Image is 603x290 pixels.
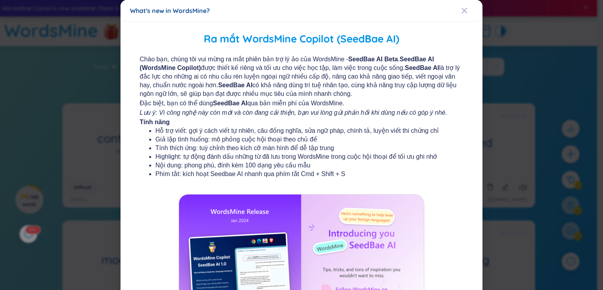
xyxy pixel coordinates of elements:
b: SeedBae AI Beta [348,56,398,62]
div: What's new in WordsMine? [130,6,473,15]
b: SeedBae AI [213,100,247,106]
li: Giả lập tình huống: mô phỏng cuộc hội thoại theo chủ đề [155,135,448,144]
li: Tính thích ứng: tuỳ chỉnh theo kích cỡ màn hình để dễ tập trung [155,144,448,152]
b: SeedBae AI [405,64,439,71]
b: SeedBae AI (WordsMine Copilot) [140,56,434,71]
li: Nội dung: phong phú, đính kèm 100 dạng yêu cầu mẫu [155,161,448,170]
li: Highlight: tự động đánh dấu những từ đã lưu trong WordsMine trong cuộc hội thoại để tối ưu ghi nhớ [155,152,448,161]
h2: Ra mắt WordsMine Copilot (SeedBae AI) [132,31,471,47]
b: Tính năng [140,119,170,125]
span: Đặc biệt, bạn có thể dùng qua bản miễn phí của WordsMine. [140,99,463,108]
b: SeedBae AI [218,82,252,88]
li: Phím tắt: kích hoạt Seedbae AI nhanh qua phím tắt Cmd + Shift + S [155,170,448,178]
li: Hỗ trợ viết: gợi ý cách viết tự nhiên, câu đồng nghĩa, sửa ngữ pháp, chính tả, luyện viết thi chứ... [155,127,448,135]
i: Lưu ý: Vì công nghệ này còn mới và còn đang cải thiện, bạn vui lòng gửi phản hồi khi dùng nếu có ... [140,109,447,116]
span: Chào bạn, chúng tôi vui mừng ra mắt phiên bản trợ lý ảo của WordsMine - . được thiết kế riêng và ... [140,55,463,98]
